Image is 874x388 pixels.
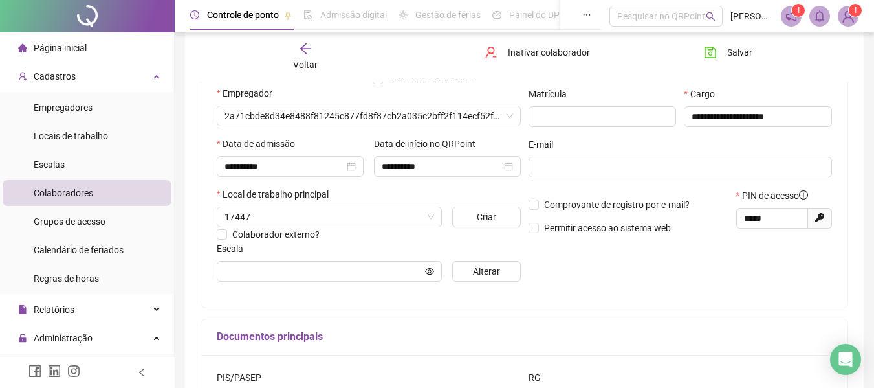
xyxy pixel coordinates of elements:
[425,267,434,276] span: eye
[814,10,825,22] span: bell
[399,10,408,19] span: sun
[473,264,500,279] span: Alterar
[492,10,501,19] span: dashboard
[785,10,797,22] span: notification
[706,12,716,21] span: search
[34,245,124,255] span: Calendário de feriados
[838,6,858,26] img: 34504
[303,10,312,19] span: file-done
[217,242,252,256] label: Escala
[224,207,434,227] span: 17447
[830,344,861,375] div: Open Intercom Messenger
[477,210,496,224] span: Criar
[415,10,481,20] span: Gestão de férias
[529,371,549,385] label: RG
[529,137,562,152] label: E-mail
[730,9,773,23] span: [PERSON_NAME]
[217,329,832,345] h5: Documentos principais
[742,188,808,203] span: PIN de acesso
[508,45,590,60] span: Inativar colaborador
[452,261,520,282] button: Alterar
[388,74,473,84] span: Utilizar nos relatórios
[217,371,270,385] label: PIS/PASEP
[137,368,146,377] span: left
[217,137,303,151] label: Data de admissão
[67,365,80,378] span: instagram
[452,207,520,227] button: Criar
[529,87,575,101] label: Matrícula
[544,223,671,233] span: Permitir acesso ao sistema web
[18,43,27,52] span: home
[284,12,292,19] span: pushpin
[34,333,93,343] span: Administração
[232,229,320,240] span: Colaborador externo?
[34,273,99,284] span: Regras de horas
[582,10,591,19] span: ellipsis
[34,216,105,227] span: Grupos de acesso
[509,10,560,20] span: Painel do DP
[320,10,387,20] span: Admissão digital
[796,6,801,15] span: 1
[544,200,690,210] span: Comprovante de registro por e-mail?
[799,190,808,200] span: info-circle
[684,87,723,101] label: Cargo
[374,137,484,151] label: Data de início no QRPoint
[18,334,27,343] span: lock
[704,46,717,59] span: save
[849,4,862,17] sup: Atualize o seu contato no menu Meus Dados
[224,106,513,126] span: 2a71cbde8d34e8488f81245c877fd8f87cb2a035c2bff2f114ecf52f2531a21b
[34,102,93,113] span: Empregadores
[694,42,762,63] button: Salvar
[34,71,76,82] span: Cadastros
[34,43,87,53] span: Página inicial
[475,42,600,63] button: Inativar colaborador
[34,159,65,170] span: Escalas
[34,304,74,315] span: Relatórios
[217,86,281,100] label: Empregador
[485,46,497,59] span: user-delete
[299,42,312,55] span: arrow-left
[34,131,108,141] span: Locais de trabalho
[190,10,199,19] span: clock-circle
[792,4,805,17] sup: 1
[853,6,858,15] span: 1
[28,365,41,378] span: facebook
[18,305,27,314] span: file
[293,60,318,70] span: Voltar
[34,188,93,198] span: Colaboradores
[727,45,752,60] span: Salvar
[48,365,61,378] span: linkedin
[207,10,279,20] span: Controle de ponto
[18,72,27,81] span: user-add
[217,187,337,201] label: Local de trabalho principal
